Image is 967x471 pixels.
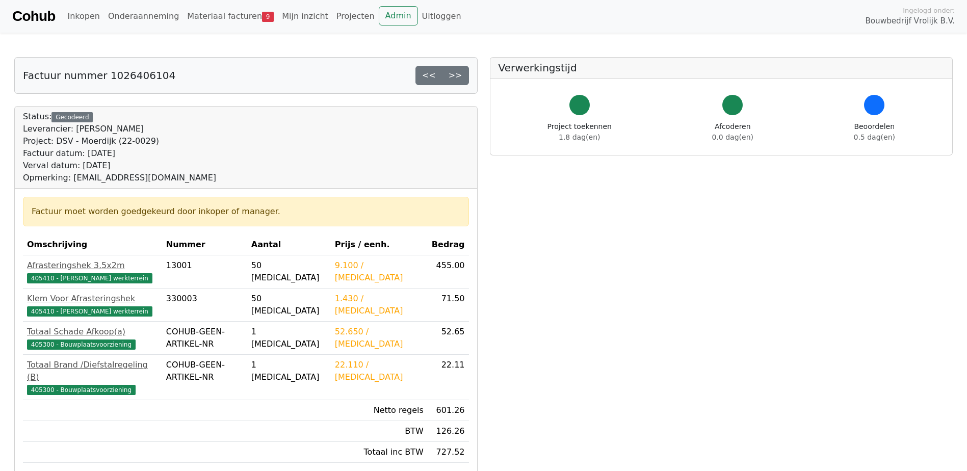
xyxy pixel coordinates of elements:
[559,133,600,141] span: 1.8 dag(en)
[903,6,955,15] span: Ingelogd onder:
[335,293,424,317] div: 1.430 / [MEDICAL_DATA]
[23,172,216,184] div: Opmerking: [EMAIL_ADDRESS][DOMAIN_NAME]
[27,326,158,350] a: Totaal Schade Afkoop(a)405300 - Bouwplaatsvoorziening
[251,293,327,317] div: 50 [MEDICAL_DATA]
[27,359,158,396] a: Totaal Brand /Diefstalregeling (B)405300 - Bouwplaatsvoorziening
[23,111,216,184] div: Status:
[712,133,753,141] span: 0.0 dag(en)
[183,6,278,27] a: Materiaal facturen9
[854,133,895,141] span: 0.5 dag(en)
[23,234,162,255] th: Omschrijving
[415,66,442,85] a: <<
[23,135,216,147] div: Project: DSV - Moerdijk (22-0029)
[27,273,152,283] span: 405410 - [PERSON_NAME] werkterrein
[428,355,469,400] td: 22.11
[428,400,469,421] td: 601.26
[262,12,274,22] span: 9
[379,6,418,25] a: Admin
[335,359,424,383] div: 22.110 / [MEDICAL_DATA]
[23,160,216,172] div: Verval datum: [DATE]
[428,421,469,442] td: 126.26
[162,234,247,255] th: Nummer
[162,289,247,322] td: 330003
[162,255,247,289] td: 13001
[418,6,465,27] a: Uitloggen
[499,62,945,74] h5: Verwerkingstijd
[23,69,175,82] h5: Factuur nummer 1026406104
[12,4,55,29] a: Cohub
[335,326,424,350] div: 52.650 / [MEDICAL_DATA]
[547,121,612,143] div: Project toekennen
[23,123,216,135] div: Leverancier: [PERSON_NAME]
[428,322,469,355] td: 52.65
[332,6,379,27] a: Projecten
[27,306,152,317] span: 405410 - [PERSON_NAME] werkterrein
[428,255,469,289] td: 455.00
[23,147,216,160] div: Factuur datum: [DATE]
[27,259,158,272] div: Afrasteringshek 3,5x2m
[865,15,955,27] span: Bouwbedrijf Vrolijk B.V.
[854,121,895,143] div: Beoordelen
[251,259,327,284] div: 50 [MEDICAL_DATA]
[247,234,331,255] th: Aantal
[712,121,753,143] div: Afcoderen
[104,6,183,27] a: Onderaanneming
[331,421,428,442] td: BTW
[428,289,469,322] td: 71.50
[51,112,93,122] div: Gecodeerd
[162,322,247,355] td: COHUB-GEEN-ARTIKEL-NR
[251,326,327,350] div: 1 [MEDICAL_DATA]
[278,6,332,27] a: Mijn inzicht
[428,442,469,463] td: 727.52
[335,259,424,284] div: 9.100 / [MEDICAL_DATA]
[27,293,158,317] a: Klem Voor Afrasteringshek405410 - [PERSON_NAME] werkterrein
[27,385,136,395] span: 405300 - Bouwplaatsvoorziening
[331,234,428,255] th: Prijs / eenh.
[27,326,158,338] div: Totaal Schade Afkoop(a)
[251,359,327,383] div: 1 [MEDICAL_DATA]
[27,339,136,350] span: 405300 - Bouwplaatsvoorziening
[331,400,428,421] td: Netto regels
[27,359,158,383] div: Totaal Brand /Diefstalregeling (B)
[331,442,428,463] td: Totaal inc BTW
[428,234,469,255] th: Bedrag
[27,259,158,284] a: Afrasteringshek 3,5x2m405410 - [PERSON_NAME] werkterrein
[442,66,469,85] a: >>
[162,355,247,400] td: COHUB-GEEN-ARTIKEL-NR
[63,6,103,27] a: Inkopen
[32,205,460,218] div: Factuur moet worden goedgekeurd door inkoper of manager.
[27,293,158,305] div: Klem Voor Afrasteringshek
